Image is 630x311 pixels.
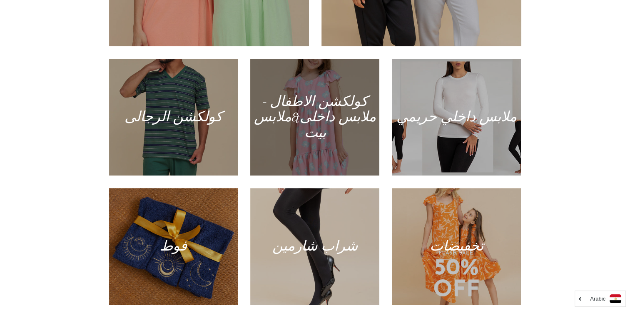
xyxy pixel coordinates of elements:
a: تخفيضات [392,188,521,305]
a: ملابس داخلي حريمي [392,59,521,176]
a: شراب شارمين [250,188,379,305]
a: كولكشن الاطفال - ملابس داخلى&ملابس بيت [250,59,379,176]
a: Arabic [579,294,621,303]
a: كولكشن الرجالى [109,59,238,176]
i: Arabic [590,296,605,301]
a: فوط [109,188,238,305]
